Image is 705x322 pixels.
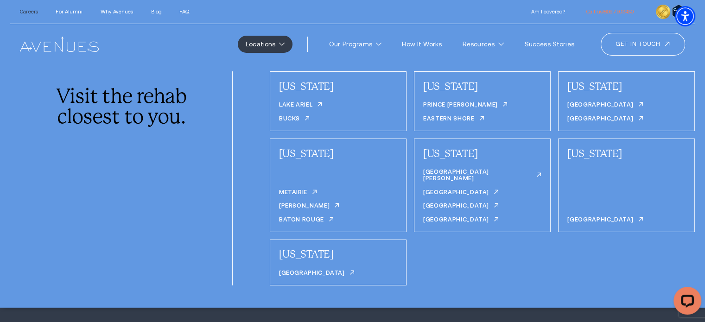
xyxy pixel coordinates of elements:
a: Metairie [279,189,317,198]
div: Accessibility Menu [675,6,695,26]
a: Careers [20,9,38,14]
a: [GEOGRAPHIC_DATA] [423,202,499,211]
img: clock [656,5,670,19]
a: [US_STATE] [279,147,334,159]
div: Visit the rehab closest to you. [53,86,189,126]
a: For Alumni [56,9,83,14]
a: [PERSON_NAME] [279,202,339,211]
a: [US_STATE] [567,80,622,92]
a: Am I covered? [531,9,565,14]
a: [GEOGRAPHIC_DATA] [279,270,355,278]
a: Prince [PERSON_NAME] [423,101,508,110]
a: Our Programs [321,36,389,53]
a: [GEOGRAPHIC_DATA] [567,101,643,110]
a: [US_STATE] [279,248,334,260]
iframe: LiveChat chat widget [666,283,705,322]
a: call 866.750.3430 [586,9,634,14]
a: [GEOGRAPHIC_DATA] [423,189,499,198]
a: Eastern Shore [423,115,484,124]
a: Lake Ariel [279,101,322,110]
a: [US_STATE] [423,80,478,92]
a: [GEOGRAPHIC_DATA] [567,115,643,124]
a: [US_STATE] [567,147,622,159]
a: Locations [238,36,292,53]
a: [GEOGRAPHIC_DATA][PERSON_NAME] [423,169,541,183]
a: Success Stories [516,36,582,53]
a: [GEOGRAPHIC_DATA] [567,216,643,225]
a: Resources [455,36,512,53]
a: Baton Rouge [279,216,334,225]
a: Get in touch [601,33,685,55]
a: [US_STATE] [423,147,478,159]
span: 866.750.3430 [604,9,634,14]
a: Blog [151,9,162,14]
a: Why Avenues [101,9,133,14]
a: [US_STATE] [279,80,334,92]
a: How It Works [394,36,450,53]
a: [GEOGRAPHIC_DATA] [423,216,499,225]
a: Bucks [279,115,310,124]
a: FAQ [179,9,189,14]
